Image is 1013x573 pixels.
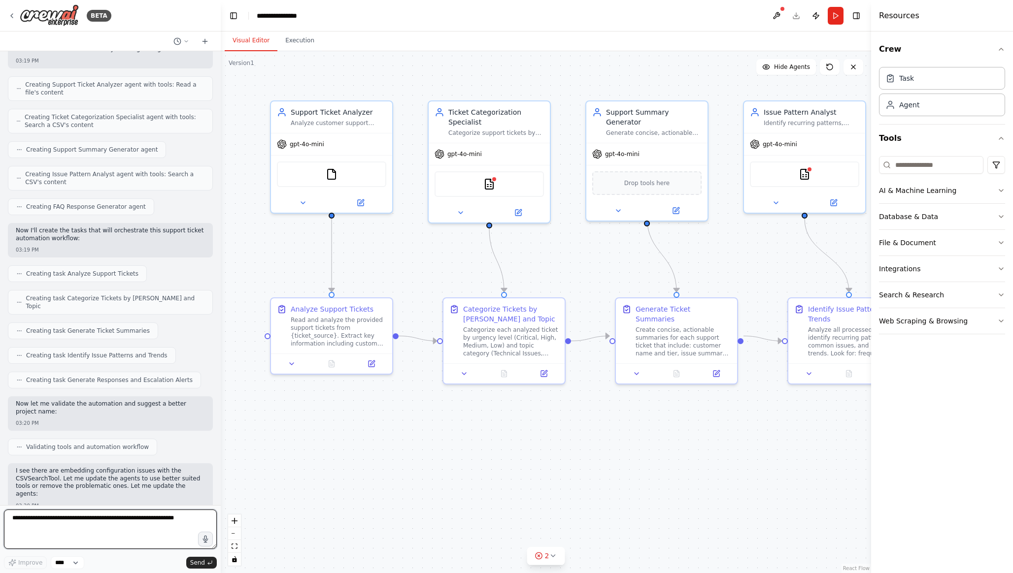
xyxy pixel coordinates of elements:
button: Visual Editor [225,31,277,51]
span: Drop tools here [624,178,670,188]
button: zoom in [228,514,241,527]
button: Improve [4,556,47,569]
button: No output available [311,358,353,370]
button: Click to speak your automation idea [198,532,213,546]
button: 2 [527,547,565,565]
button: Open in side panel [527,368,561,380]
button: Tools [879,125,1005,152]
div: File & Document [879,238,936,248]
img: CSVSearchTool [483,178,495,190]
div: Support Summary GeneratorGenerate concise, actionable summaries of support tickets that highlight... [585,100,709,222]
g: Edge from d057e4c3-7662-41ea-848e-98fa9b9c1d20 to 32afd59e-80c1-4a6c-922a-19340cea8173 [743,331,782,346]
button: AI & Machine Learning [879,178,1005,203]
span: Hide Agents [774,63,810,71]
div: 03:19 PM [16,246,205,254]
button: Database & Data [879,204,1005,229]
button: File & Document [879,230,1005,255]
img: Logo [20,4,79,27]
div: React Flow controls [228,514,241,566]
div: Integrations [879,264,920,274]
button: Execution [277,31,322,51]
div: 03:19 PM [16,57,205,64]
button: Hide Agents [756,59,816,75]
span: 2 [545,551,549,561]
div: Analyze Support TicketsRead and analyze the provided support tickets from {ticket_source}. Extrac... [270,297,393,375]
button: Open in side panel [648,205,704,217]
a: React Flow attribution [843,566,870,571]
g: Edge from 3f80bddb-e351-4687-a2ab-a4830665772d to 35aefa67-f8b6-4c75-801e-c7b9bc946cd1 [399,331,437,346]
div: Read and analyze the provided support tickets from {ticket_source}. Extract key information inclu... [291,316,386,348]
span: Creating task Categorize Tickets by [PERSON_NAME] and Topic [26,294,204,310]
p: Now I'll create the tasks that will orchestrate this support ticket automation workflow: [16,227,205,242]
div: Support Ticket Analyzer [291,107,386,117]
button: Hide right sidebar [849,9,863,23]
div: Identify Issue Patterns and TrendsAnalyze all processed tickets to identify recurring patterns, c... [787,297,911,384]
div: Agent [899,100,919,110]
button: Web Scraping & Browsing [879,308,1005,334]
img: CSVSearchTool [799,168,810,180]
p: Now let me validate the automation and suggest a better project name: [16,400,205,415]
span: Creating FAQ Response Generator agent [26,203,146,211]
div: Issue Pattern Analyst [764,107,859,117]
div: Crew [879,63,1005,124]
div: 03:20 PM [16,419,205,427]
button: Integrations [879,256,1005,282]
button: Open in side panel [354,358,388,370]
div: Generate concise, actionable summaries of support tickets that highlight key customer information... [606,129,702,137]
span: Creating task Identify Issue Patterns and Trends [26,351,168,359]
button: Send [186,557,217,569]
div: AI & Machine Learning [879,186,956,195]
button: No output available [483,368,525,380]
div: Categorize support tickets by urgency level (Critical, High, Medium, Low) and topic categories (T... [448,129,544,137]
p: I see there are embedding configuration issues with the CSVSearchTool. Let me update the agents t... [16,467,205,498]
g: Edge from 35aefa67-f8b6-4c75-801e-c7b9bc946cd1 to d057e4c3-7662-41ea-848e-98fa9b9c1d20 [571,331,609,346]
button: toggle interactivity [228,553,241,566]
div: Issue Pattern AnalystIdentify recurring patterns, common issues, and trends across multiple suppo... [743,100,866,214]
div: Web Scraping & Browsing [879,316,968,326]
button: Hide left sidebar [227,9,240,23]
div: Generate Ticket SummariesCreate concise, actionable summaries for each support ticket that includ... [615,297,738,384]
div: Task [899,73,914,83]
button: Start a new chat [197,35,213,47]
div: Analyze Support Tickets [291,304,373,314]
span: gpt-4o-mini [763,140,797,148]
div: BETA [87,10,111,22]
span: gpt-4o-mini [447,150,482,158]
div: Categorize each analyzed ticket by urgency level (Critical, High, Medium, Low) and topic category... [463,326,559,357]
div: Support Summary Generator [606,107,702,127]
span: Creating task Generate Ticket Summaries [26,327,150,335]
button: No output available [656,368,698,380]
div: 03:20 PM [16,502,205,509]
span: Improve [18,559,42,567]
div: Generate Ticket Summaries [636,304,731,324]
div: Create concise, actionable summaries for each support ticket that include: customer name and tier... [636,326,731,357]
div: Support Ticket AnalyzerAnalyze customer support tickets to extract key information including cust... [270,100,393,214]
g: Edge from 6be10913-e1c5-49c7-b825-369984442119 to 32afd59e-80c1-4a6c-922a-19340cea8173 [800,219,854,292]
g: Edge from a3b346a4-ad84-48fd-a50d-3ed9e1d48d0e to 3f80bddb-e351-4687-a2ab-a4830665772d [327,219,337,292]
div: Identify recurring patterns, common issues, and trends across multiple support tickets to help th... [764,119,859,127]
span: Creating task Generate Responses and Escalation Alerts [26,376,193,384]
div: Analyze all processed tickets to identify recurring patterns, common issues, and emerging trends.... [808,326,904,357]
button: No output available [828,368,870,380]
div: Search & Research [879,290,944,300]
span: Send [190,559,205,567]
g: Edge from e19ba479-4814-49d8-a64b-4b64321d7f18 to 35aefa67-f8b6-4c75-801e-c7b9bc946cd1 [484,228,509,292]
nav: breadcrumb [257,11,307,21]
div: Ticket Categorization SpecialistCategorize support tickets by urgency level (Critical, High, Medi... [428,100,551,223]
div: Categorize Tickets by [PERSON_NAME] and Topic [463,304,559,324]
div: Analyze customer support tickets to extract key information including customer details, issue des... [291,119,386,127]
button: Open in side panel [490,207,546,219]
span: Validating tools and automation workflow [26,443,149,451]
span: Creating Support Ticket Analyzer agent with tools: Read a file's content [25,81,204,96]
span: gpt-4o-mini [290,140,324,148]
div: Version 1 [229,59,254,67]
span: Creating Issue Pattern Analyst agent with tools: Search a CSV's content [25,170,204,186]
button: Open in side panel [333,197,388,209]
button: Switch to previous chat [169,35,193,47]
div: Ticket Categorization Specialist [448,107,544,127]
button: zoom out [228,527,241,540]
img: FileReadTool [326,168,338,180]
div: Tools [879,152,1005,342]
g: Edge from e5d48ede-993a-46d1-bf1c-f1dc4c944b90 to d057e4c3-7662-41ea-848e-98fa9b9c1d20 [642,217,681,292]
button: fit view [228,540,241,553]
